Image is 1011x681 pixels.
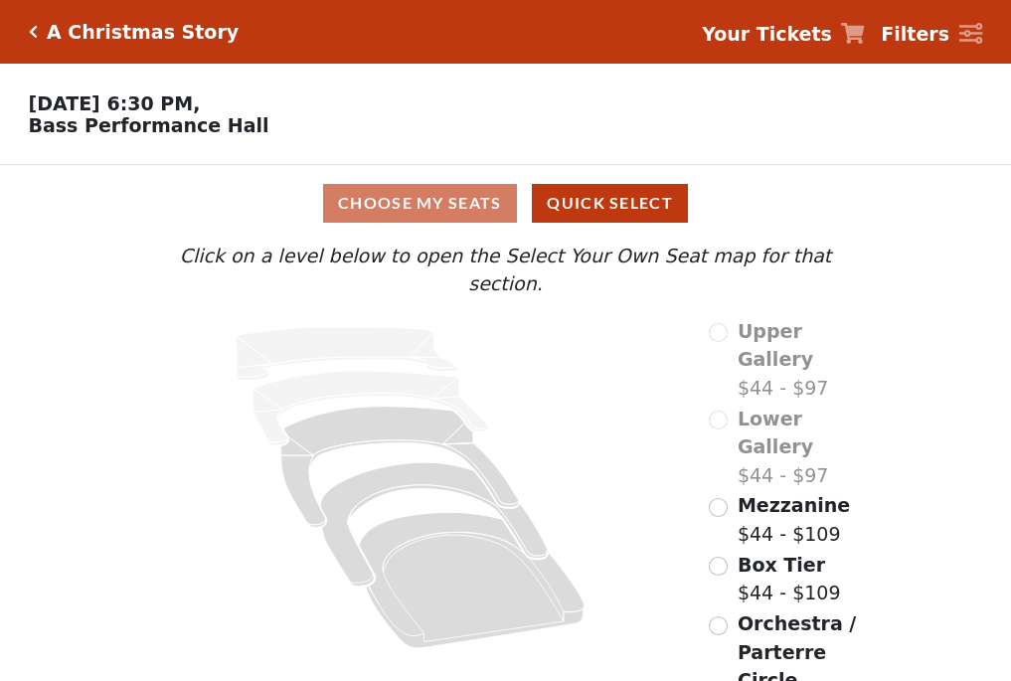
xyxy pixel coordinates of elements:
[738,317,871,403] label: $44 - $97
[29,25,38,39] a: Click here to go back to filters
[237,327,459,381] path: Upper Gallery - Seats Available: 0
[738,494,850,516] span: Mezzanine
[360,512,586,648] path: Orchestra / Parterre Circle - Seats Available: 205
[881,20,982,49] a: Filters
[881,23,949,45] strong: Filters
[253,371,489,445] path: Lower Gallery - Seats Available: 0
[738,408,813,458] span: Lower Gallery
[738,405,871,490] label: $44 - $97
[702,20,865,49] a: Your Tickets
[532,184,688,223] button: Quick Select
[738,554,825,576] span: Box Tier
[738,551,841,607] label: $44 - $109
[738,320,813,371] span: Upper Gallery
[47,21,239,44] h5: A Christmas Story
[738,491,850,548] label: $44 - $109
[702,23,832,45] strong: Your Tickets
[140,242,870,298] p: Click on a level below to open the Select Your Own Seat map for that section.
